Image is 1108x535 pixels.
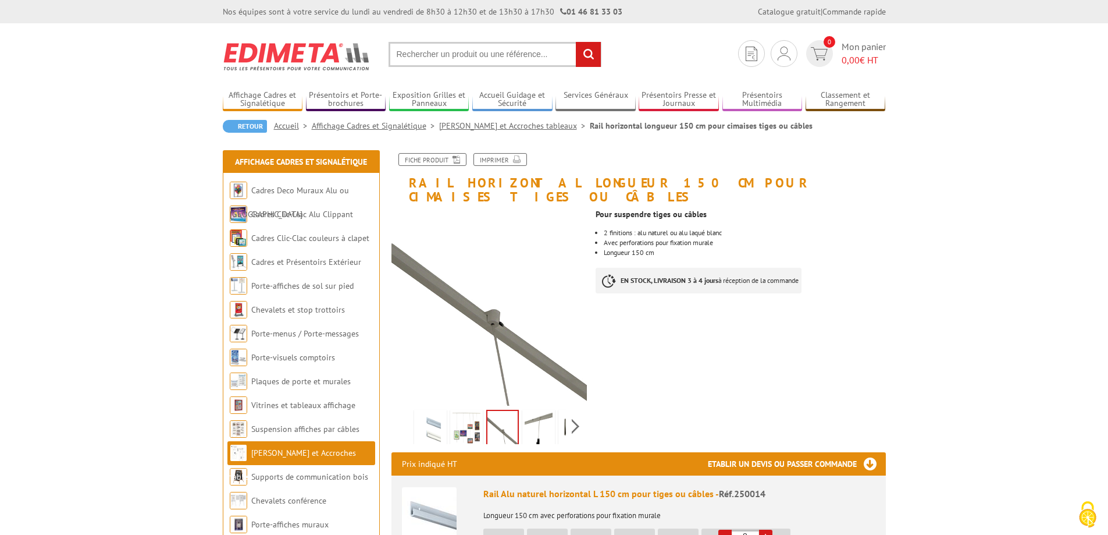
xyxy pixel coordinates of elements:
img: Cadres et Présentoirs Extérieur [230,253,247,271]
h3: Etablir un devis ou passer commande [708,452,886,476]
img: Cadres Clic-Clac couleurs à clapet [230,229,247,247]
a: Classement et Rangement [806,90,886,109]
img: devis rapide [811,47,828,61]
a: Affichage Cadres et Signalétique [312,121,439,131]
a: Accueil [274,121,312,131]
div: Nos équipes sont à votre service du lundi au vendredi de 8h30 à 12h30 et de 13h30 à 17h30 [223,6,622,17]
a: Imprimer [473,153,527,166]
a: devis rapide 0 Mon panier 0,00€ HT [803,40,886,67]
a: Chevalets conférence [251,495,326,506]
li: Longueur 150 cm [604,249,885,256]
strong: 01 46 81 33 03 [560,6,622,17]
img: Porte-menus / Porte-messages [230,325,247,342]
p: Pour suspendre tiges ou câbles [596,211,885,218]
img: rail_cimaise_horizontal_fixation_installation_cadre_decoration_tableau_vernissage_exposition_affi... [487,411,518,447]
img: cimaises_250014_1.jpg [416,412,444,448]
input: Rechercher un produit ou une référence... [389,42,601,67]
span: 0,00 [842,54,860,66]
img: Edimeta [223,35,371,78]
li: Rail horizontal longueur 150 cm pour cimaises tiges ou câbles [590,120,813,132]
p: Longueur 150 cm avec perforations pour fixation murale [483,504,875,520]
img: rail_cimaise_horizontal_fixation_installation_cadre_decoration_tableau_vernissage_exposition_affi... [561,412,589,448]
a: Présentoirs et Porte-brochures [306,90,386,109]
img: rail_cimaise_horizontal_fixation_installation_cadre_decoration_tableau_vernissage_exposition_affi... [525,412,553,448]
a: Plaques de porte et murales [251,376,351,387]
img: 250014_rail_alu_horizontal_tiges_cables.jpg [453,412,480,448]
img: rail_cimaise_horizontal_fixation_installation_cadre_decoration_tableau_vernissage_exposition_affi... [391,210,587,406]
img: Cadres Deco Muraux Alu ou Bois [230,182,247,199]
span: 0 [824,36,835,48]
a: Chevalets et stop trottoirs [251,304,345,315]
a: Supports de communication bois [251,472,368,482]
a: Cadres Clic-Clac couleurs à clapet [251,233,369,243]
img: devis rapide [778,47,790,61]
p: 2 finitions : alu naturel ou alu laqué blanc [604,229,885,236]
a: Affichage Cadres et Signalétique [223,90,303,109]
a: [PERSON_NAME] et Accroches tableaux [439,121,590,131]
span: Réf.250014 [719,488,765,499]
span: Mon panier [842,40,886,67]
img: Cookies (fenêtre modale) [1073,500,1102,529]
img: Porte-visuels comptoirs [230,349,247,366]
div: | [758,6,886,17]
img: Suspension affiches par câbles [230,420,247,438]
a: Vitrines et tableaux affichage [251,400,355,410]
input: rechercher [576,42,601,67]
li: Avec perforations pour fixation murale [604,239,885,246]
img: Porte-affiches de sol sur pied [230,277,247,295]
img: Porte-affiches muraux [230,516,247,533]
a: Suspension affiches par câbles [251,424,359,434]
a: Cadres et Présentoirs Extérieur [251,257,361,267]
p: Prix indiqué HT [402,452,457,476]
a: Porte-visuels comptoirs [251,352,335,363]
img: Vitrines et tableaux affichage [230,396,247,414]
span: € HT [842,54,886,67]
a: [PERSON_NAME] et Accroches tableaux [230,448,356,482]
a: Présentoirs Presse et Journaux [639,90,719,109]
span: Next [570,417,581,436]
a: Présentoirs Multimédia [722,90,803,109]
a: Porte-menus / Porte-messages [251,328,359,339]
a: Exposition Grilles et Panneaux [389,90,469,109]
strong: EN STOCK, LIVRAISON 3 à 4 jours [621,276,718,285]
a: Retour [223,120,267,133]
img: Plaques de porte et murales [230,373,247,390]
button: Cookies (fenêtre modale) [1067,495,1108,535]
a: Cadres Clic-Clac Alu Clippant [251,209,353,219]
a: Services Généraux [555,90,636,109]
a: Porte-affiches muraux [251,519,329,530]
a: Fiche produit [398,153,466,166]
img: Chevalets et stop trottoirs [230,301,247,318]
a: Accueil Guidage et Sécurité [472,90,553,109]
h1: Rail horizontal longueur 150 cm pour cimaises tiges ou câbles [383,153,895,204]
a: Affichage Cadres et Signalétique [235,157,367,167]
img: devis rapide [746,47,757,61]
a: Porte-affiches de sol sur pied [251,281,354,291]
p: à réception de la commande [596,268,801,293]
img: Chevalets conférence [230,492,247,509]
a: Commande rapide [822,6,886,17]
div: Rail Alu naturel horizontal L 150 cm pour tiges ou câbles - [483,487,875,501]
a: Catalogue gratuit [758,6,821,17]
a: Cadres Deco Muraux Alu ou [GEOGRAPHIC_DATA] [230,185,349,219]
img: Cimaises et Accroches tableaux [230,444,247,462]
